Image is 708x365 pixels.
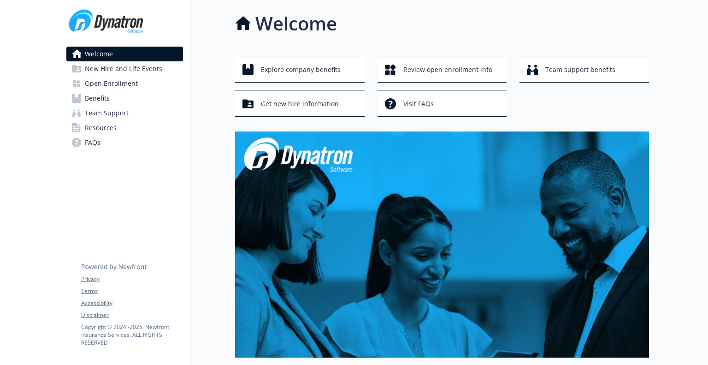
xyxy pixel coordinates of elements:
[81,323,183,347] p: Copyright © 2024 - 2025 , Newfront Insurance Services, ALL RIGHTS RESERVED
[66,106,183,120] a: Team Support
[85,76,138,91] span: Open Enrollment
[545,61,615,78] span: Team support benefits
[85,120,117,135] span: Resources
[81,275,183,283] a: Privacy
[85,106,129,120] span: Team Support
[81,287,183,295] a: Terms
[378,90,507,117] button: Visit FAQs
[81,311,183,319] a: Disclaimer
[255,10,337,37] h1: Welcome
[66,120,183,135] a: Resources
[235,56,365,83] button: Explore company benefits
[66,61,183,76] a: New Hire and Life Events
[261,95,339,113] span: Get new hire information
[378,56,507,83] button: Review open enrollment info
[261,61,341,78] span: Explore company benefits
[403,95,434,113] span: Visit FAQs
[235,132,649,358] img: overview page banner
[85,135,100,150] span: FAQs
[85,61,162,76] span: New Hire and Life Events
[85,91,110,106] span: Benefits
[66,47,183,61] a: Welcome
[66,135,183,150] a: FAQs
[85,47,113,61] span: Welcome
[81,299,183,307] a: Accessibility
[519,56,649,83] button: Team support benefits
[403,61,492,78] span: Review open enrollment info
[66,76,183,91] a: Open Enrollment
[235,90,365,117] button: Get new hire information
[66,91,183,106] a: Benefits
